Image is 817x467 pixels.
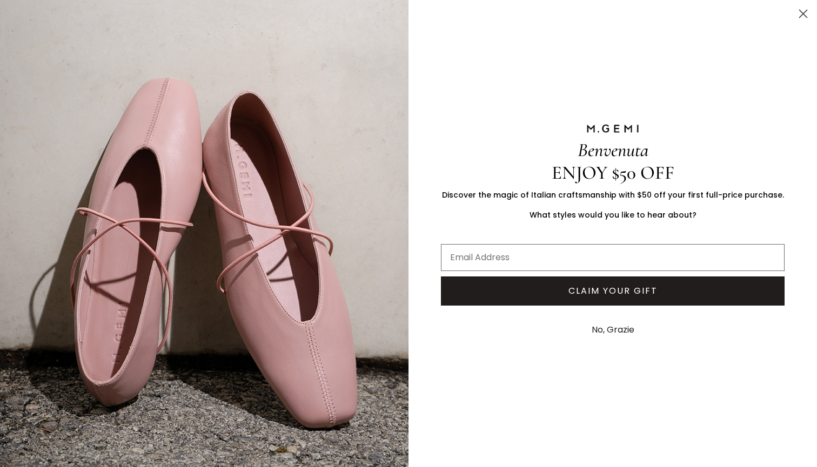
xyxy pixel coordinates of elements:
[441,244,785,271] input: Email Address
[530,209,697,220] span: What styles would you like to hear about?
[578,139,648,161] span: Benvenuta
[552,161,674,184] span: ENJOY $50 OFF
[442,189,784,200] span: Discover the magic of Italian craftsmanship with $50 off your first full-price purchase.
[794,4,813,23] button: Close dialog
[441,276,785,306] button: CLAIM YOUR GIFT
[586,124,640,133] img: M.GEMI
[586,316,640,343] button: No, Grazie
